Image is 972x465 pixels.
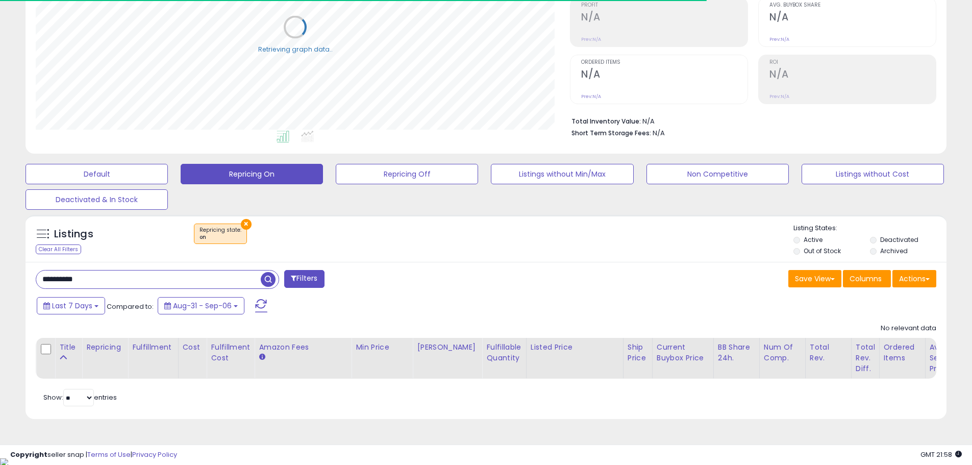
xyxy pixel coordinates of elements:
[581,3,747,8] span: Profit
[843,270,891,287] button: Columns
[10,450,47,459] strong: Copyright
[850,274,882,284] span: Columns
[183,342,203,353] div: Cost
[884,342,921,363] div: Ordered Items
[802,164,944,184] button: Listings without Cost
[486,342,521,363] div: Fulfillable Quantity
[54,227,93,241] h5: Listings
[200,226,241,241] span: Repricing state :
[158,297,244,314] button: Aug-31 - Sep-06
[531,342,619,353] div: Listed Price
[132,450,177,459] a: Privacy Policy
[37,297,105,314] button: Last 7 Days
[87,450,131,459] a: Terms of Use
[764,342,801,363] div: Num of Comp.
[793,224,946,233] p: Listing States:
[718,342,755,363] div: BB Share 24h.
[26,164,168,184] button: Default
[211,342,250,363] div: Fulfillment Cost
[491,164,633,184] button: Listings without Min/Max
[26,189,168,210] button: Deactivated & In Stock
[920,450,962,459] span: 2025-09-14 21:58 GMT
[258,44,333,54] div: Retrieving graph data..
[880,247,908,255] label: Archived
[581,11,747,25] h2: N/A
[259,353,265,362] small: Amazon Fees.
[59,342,78,353] div: Title
[804,235,823,244] label: Active
[856,342,875,374] div: Total Rev. Diff.
[769,68,936,82] h2: N/A
[769,60,936,65] span: ROI
[788,270,841,287] button: Save View
[43,393,117,402] span: Show: entries
[628,342,648,363] div: Ship Price
[769,36,789,42] small: Prev: N/A
[107,302,154,311] span: Compared to:
[657,342,709,363] div: Current Buybox Price
[200,234,241,241] div: on
[173,301,232,311] span: Aug-31 - Sep-06
[86,342,123,353] div: Repricing
[417,342,478,353] div: [PERSON_NAME]
[653,128,665,138] span: N/A
[52,301,92,311] span: Last 7 Days
[581,36,601,42] small: Prev: N/A
[880,235,918,244] label: Deactivated
[571,117,641,126] b: Total Inventory Value:
[241,219,252,230] button: ×
[769,11,936,25] h2: N/A
[181,164,323,184] button: Repricing On
[930,342,967,374] div: Avg Selling Price
[581,93,601,100] small: Prev: N/A
[581,60,747,65] span: Ordered Items
[581,68,747,82] h2: N/A
[284,270,324,288] button: Filters
[10,450,177,460] div: seller snap | |
[769,93,789,100] small: Prev: N/A
[646,164,789,184] button: Non Competitive
[132,342,173,353] div: Fulfillment
[571,129,651,137] b: Short Term Storage Fees:
[259,342,347,353] div: Amazon Fees
[336,164,478,184] button: Repricing Off
[810,342,847,363] div: Total Rev.
[571,114,929,127] li: N/A
[892,270,936,287] button: Actions
[356,342,408,353] div: Min Price
[769,3,936,8] span: Avg. Buybox Share
[36,244,81,254] div: Clear All Filters
[881,324,936,333] div: No relevant data
[804,247,841,255] label: Out of Stock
